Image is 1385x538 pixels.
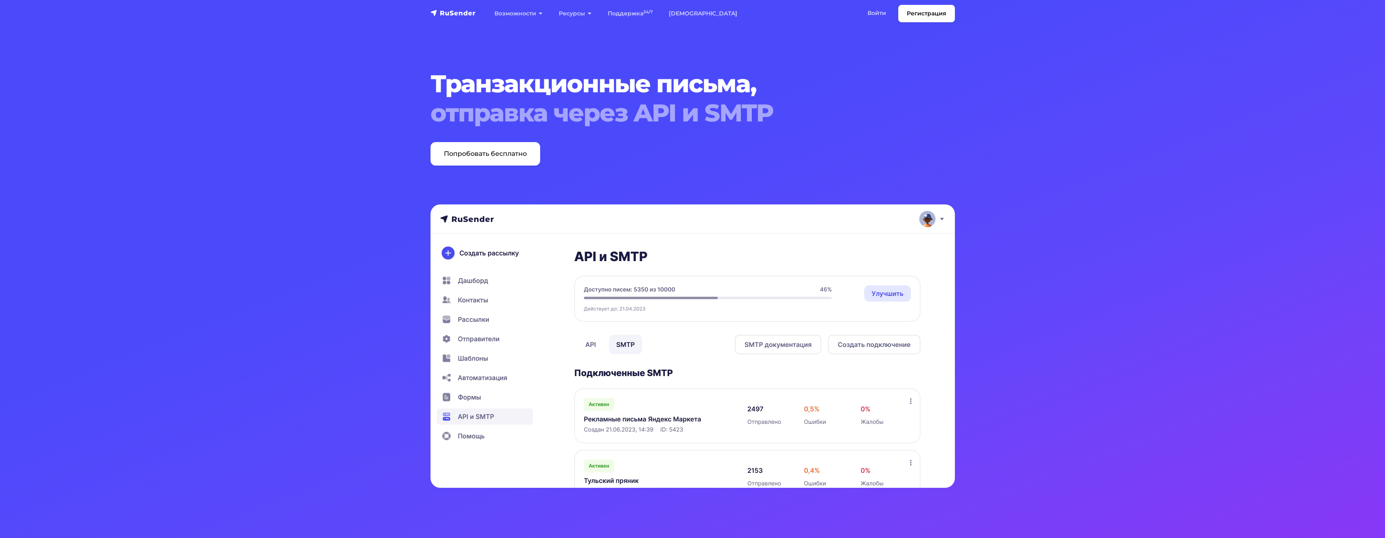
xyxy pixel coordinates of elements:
[431,98,910,128] span: отправка через API и SMTP
[431,204,955,488] img: hero-transactional-min.jpg
[431,69,910,128] h1: Транзакционные письма,
[431,142,540,166] a: Попробовать бесплатно
[859,5,894,21] a: Войти
[431,9,476,17] img: RuSender
[551,5,600,22] a: Ресурсы
[898,5,955,22] a: Регистрация
[643,9,653,15] sup: 24/7
[600,5,661,22] a: Поддержка24/7
[661,5,745,22] a: [DEMOGRAPHIC_DATA]
[486,5,551,22] a: Возможности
